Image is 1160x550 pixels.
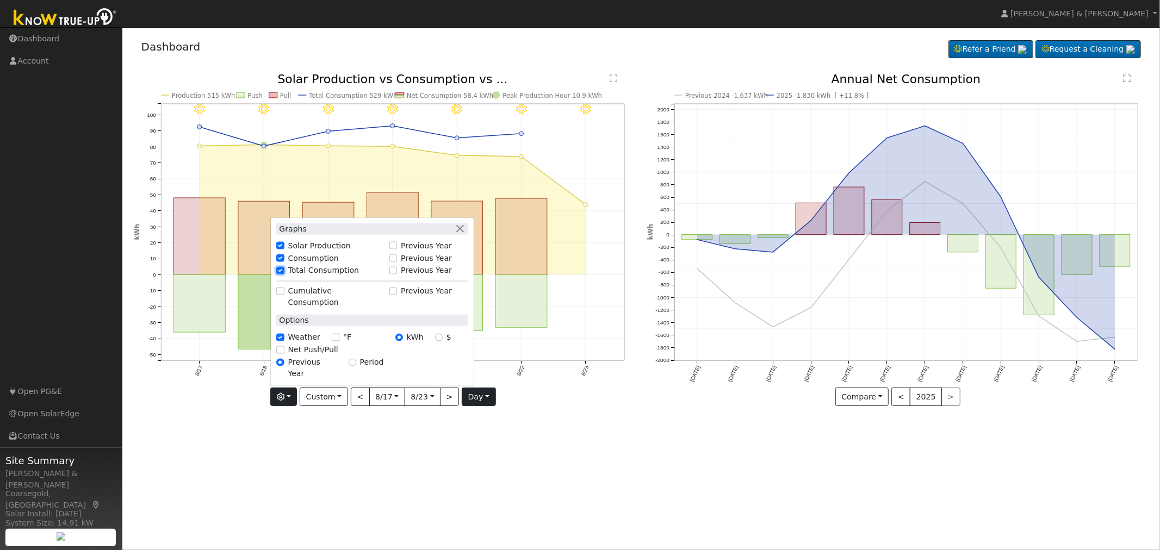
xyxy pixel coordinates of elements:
[407,92,493,99] text: Net Consumption 58.4 kWh
[496,275,548,328] rect: onclick=""
[261,142,266,148] circle: onclick=""
[153,272,156,278] text: 0
[1069,365,1081,383] text: [DATE]
[657,119,669,125] text: 1800
[455,136,459,140] circle: onclick=""
[1031,365,1043,383] text: [DATE]
[389,254,397,262] input: Previous Year
[758,235,788,238] rect: onclick=""
[238,202,290,275] rect: onclick=""
[288,357,337,379] label: Previous Year
[1062,235,1093,275] rect: onclick=""
[832,72,981,86] text: Annual Net Consumption
[688,365,701,383] text: [DATE]
[655,358,669,364] text: -2000
[5,468,116,491] div: [PERSON_NAME] & [PERSON_NAME]
[660,220,669,226] text: 200
[657,107,669,112] text: 2000
[148,288,156,294] text: -10
[5,517,116,529] div: System Size: 14.91 kW
[288,252,339,264] label: Consumption
[1037,314,1041,318] circle: onclick=""
[276,346,284,353] input: Net Push/Pull
[948,40,1033,59] a: Refer a Friend
[323,104,334,115] i: 8/19 - Clear
[986,235,1016,289] rect: onclick=""
[1010,9,1149,18] span: [PERSON_NAME] & [PERSON_NAME]
[194,104,205,115] i: 8/17 - Clear
[288,344,338,355] label: Net Push/Pull
[276,315,308,326] label: Options
[771,325,775,329] circle: onclick=""
[326,144,331,148] circle: onclick=""
[655,332,669,338] text: -1600
[666,232,669,238] text: 0
[405,387,441,406] button: 8/23
[401,265,452,276] label: Previous Year
[280,92,291,99] text: Pull
[401,240,452,251] label: Previous Year
[173,275,225,333] rect: onclick=""
[150,144,156,150] text: 80
[1035,40,1141,59] a: Request a Cleaning
[276,267,284,274] input: Total Consumption
[1113,335,1118,340] circle: onclick=""
[462,387,495,406] button: day
[401,285,452,297] label: Previous Year
[326,129,331,134] circle: onclick=""
[659,257,669,263] text: -400
[360,357,384,368] label: Period
[1100,235,1131,267] rect: onclick=""
[1024,235,1054,315] rect: onclick=""
[276,242,284,249] input: Solar Production
[197,125,202,129] circle: onclick=""
[389,287,397,295] input: Previous Year
[1037,276,1041,280] circle: onclick=""
[238,275,290,350] rect: onclick=""
[496,199,548,275] rect: onclick=""
[659,270,669,276] text: -600
[276,358,284,366] input: Previous Year
[655,295,669,301] text: -1000
[1018,45,1027,54] img: retrieve
[948,235,978,252] rect: onclick=""
[395,334,403,341] input: kWh
[519,132,524,136] circle: onclick=""
[516,365,526,377] text: 8/22
[302,203,354,275] rect: onclick=""
[961,141,965,146] circle: onclick=""
[435,334,443,341] input: $
[584,203,588,207] circle: onclick=""
[809,306,813,310] circle: onclick=""
[847,258,851,262] circle: onclick=""
[1075,316,1080,320] circle: onclick=""
[660,207,669,213] text: 400
[891,387,910,406] button: <
[150,224,156,230] text: 30
[332,334,339,341] input: °F
[657,144,669,150] text: 1400
[1107,365,1119,383] text: [DATE]
[879,365,891,383] text: [DATE]
[796,203,826,235] rect: onclick=""
[288,265,359,276] label: Total Consumption
[351,387,370,406] button: <
[173,198,225,274] rect: onclick=""
[682,235,712,240] rect: onclick=""
[150,160,156,166] text: 70
[885,209,889,214] circle: onclick=""
[910,387,942,406] button: 2025
[610,74,617,83] text: 
[809,218,813,223] circle: onclick=""
[5,488,116,511] div: Coarsegold, [GEOGRAPHIC_DATA]
[1075,340,1080,344] circle: onclick=""
[999,195,1003,199] circle: onclick=""
[657,157,669,162] text: 1200
[803,365,815,383] text: [DATE]
[834,187,864,235] rect: onclick=""
[694,266,699,271] circle: onclick=""
[657,170,669,176] text: 1000
[148,320,156,326] text: -30
[917,365,929,383] text: [DATE]
[262,144,266,148] circle: onclick=""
